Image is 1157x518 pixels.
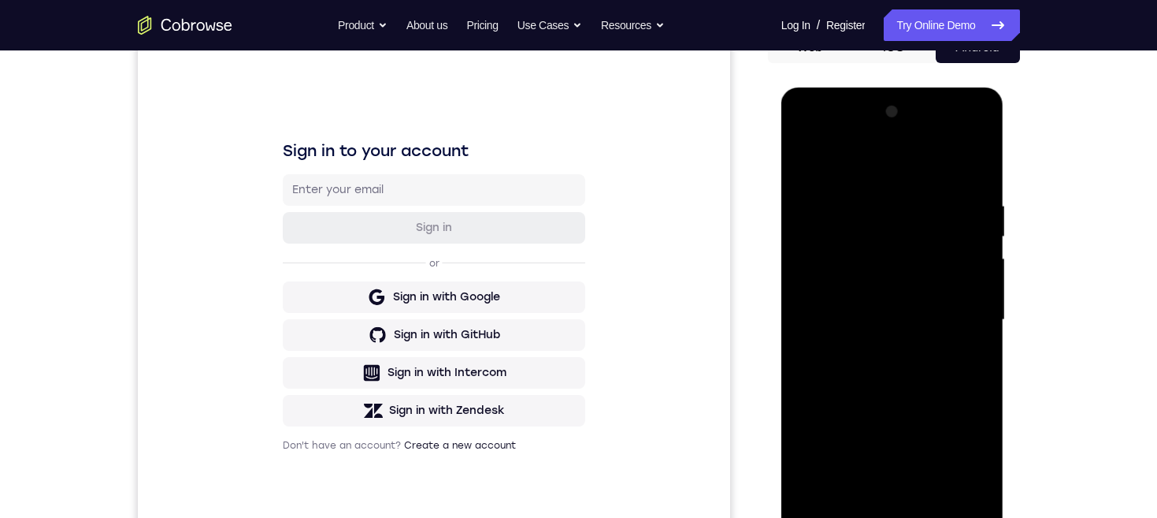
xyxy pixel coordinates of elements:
[338,9,388,41] button: Product
[145,108,447,130] h1: Sign in to your account
[817,16,820,35] span: /
[256,296,362,311] div: Sign in with GitHub
[826,9,865,41] a: Register
[517,9,582,41] button: Use Cases
[266,408,378,419] a: Create a new account
[145,408,447,420] p: Don't have an account?
[255,258,362,274] div: Sign in with Google
[884,9,1019,41] a: Try Online Demo
[154,151,438,166] input: Enter your email
[466,9,498,41] a: Pricing
[145,181,447,212] button: Sign in
[145,250,447,281] button: Sign in with Google
[781,9,810,41] a: Log In
[145,363,447,395] button: Sign in with Zendesk
[145,288,447,319] button: Sign in with GitHub
[138,16,232,35] a: Go to the home page
[601,9,665,41] button: Resources
[251,371,367,387] div: Sign in with Zendesk
[406,9,447,41] a: About us
[288,225,305,238] p: or
[145,326,447,357] button: Sign in with Intercom
[250,334,369,349] div: Sign in with Intercom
